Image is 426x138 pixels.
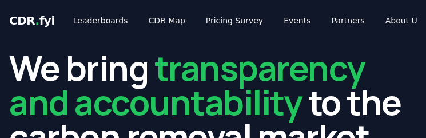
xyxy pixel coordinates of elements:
a: CDR.fyi [9,13,55,29]
a: Pricing Survey [197,10,272,31]
span: CDR fyi [9,14,55,27]
span: transparency and accountability [9,44,365,125]
span: . [35,14,39,27]
a: Partners [323,10,374,31]
a: Leaderboards [64,10,137,31]
a: Events [274,10,320,31]
a: CDR Map [140,10,194,31]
